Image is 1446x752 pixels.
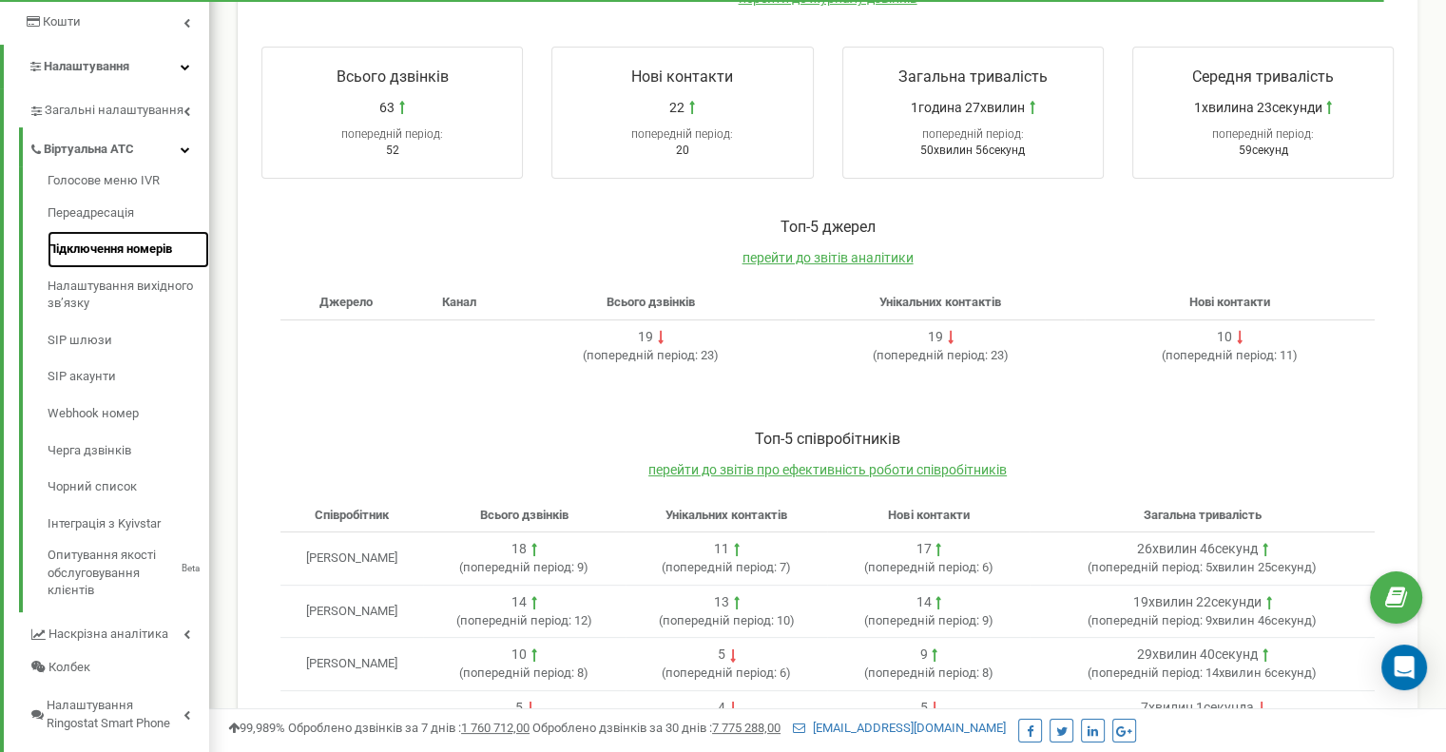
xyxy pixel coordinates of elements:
[511,540,527,559] div: 18
[442,295,476,309] span: Канал
[1091,665,1203,680] span: попередній період:
[1212,127,1314,141] span: попередній період:
[337,67,449,86] span: Всього дзвінків
[714,540,729,559] div: 11
[228,721,285,735] span: 99,989%
[1133,593,1262,612] div: 19хвилин 22секунди
[288,721,530,735] span: Оброблено дзвінків за 7 днів :
[587,348,698,362] span: попередній період:
[48,506,209,543] a: Інтеграція з Kyivstar
[515,699,523,718] div: 5
[868,613,979,627] span: попередній період:
[319,295,373,309] span: Джерело
[607,295,695,309] span: Всього дзвінків
[919,646,927,665] div: 9
[48,542,209,600] a: Опитування якості обслуговування клієнтівBeta
[665,665,777,680] span: попередній період:
[29,88,209,127] a: Загальні налаштування
[1137,540,1258,559] div: 26хвилин 46секунд
[48,433,209,470] a: Черга дзвінків
[877,348,988,362] span: попередній період:
[669,98,684,117] span: 22
[665,560,777,574] span: попередній період:
[888,508,969,522] span: Нові контакти
[864,560,993,574] span: ( 6 )
[662,560,791,574] span: ( 7 )
[1141,699,1254,718] div: 7хвилин 1секунда
[280,690,423,743] td: [PERSON_NAME]
[48,659,90,677] span: Колбек
[48,469,209,506] a: Чорний список
[718,646,725,665] div: 5
[922,127,1024,141] span: попередній період:
[898,67,1048,86] span: Загальна тривалість
[873,348,1009,362] span: ( 23 )
[511,593,527,612] div: 14
[315,508,389,522] span: Співробітник
[928,328,943,347] div: 19
[659,613,795,627] span: ( 10 )
[43,14,81,29] span: Кошти
[29,684,209,740] a: Налаштування Ringostat Smart Phone
[341,127,443,141] span: попередній період:
[4,45,209,89] a: Налаштування
[1192,67,1334,86] span: Середня тривалість
[463,560,574,574] span: попередній період:
[48,395,209,433] a: Webhook номер
[1217,328,1232,347] div: 10
[280,638,423,691] td: [PERSON_NAME]
[1137,646,1258,665] div: 29хвилин 40секунд
[864,613,993,627] span: ( 9 )
[456,613,592,627] span: ( 12 )
[511,646,527,665] div: 10
[1088,665,1317,680] span: ( 14хвилин 6секунд )
[714,593,729,612] div: 13
[864,665,993,680] span: ( 8 )
[1091,613,1203,627] span: попередній період:
[386,144,399,157] span: 52
[463,665,574,680] span: попередній період:
[879,295,1001,309] span: Унікальних контактів
[532,721,781,735] span: Оброблено дзвінків за 30 днів :
[793,721,1006,735] a: [EMAIL_ADDRESS][DOMAIN_NAME]
[379,98,395,117] span: 63
[1088,560,1317,574] span: ( 5хвилин 25секунд )
[1193,98,1321,117] span: 1хвилина 23секунди
[638,328,653,347] div: 19
[48,322,209,359] a: SIP шлюзи
[47,697,183,732] span: Налаштування Ringostat Smart Phone
[868,560,979,574] span: попередній період:
[48,268,209,322] a: Налаштування вихідного зв’язку
[665,508,787,522] span: Унікальних контактів
[920,144,1025,157] span: 50хвилин 56секунд
[460,613,571,627] span: попередній період:
[29,651,209,685] a: Колбек
[916,540,931,559] div: 17
[648,462,1007,477] span: перейти до звітів про ефективність роботи співробітників
[631,127,733,141] span: попередній період:
[459,560,588,574] span: ( 9 )
[461,721,530,735] u: 1 760 712,00
[459,665,588,680] span: ( 8 )
[48,172,209,195] a: Голосове меню IVR
[583,348,719,362] span: ( 23 )
[712,721,781,735] u: 7 775 288,00
[48,231,209,268] a: Підключення номерів
[676,144,689,157] span: 20
[29,612,209,651] a: Наскрізна аналітика
[1238,144,1287,157] span: 59секунд
[1162,348,1298,362] span: ( 11 )
[631,67,733,86] span: Нові контакти
[916,593,931,612] div: 14
[48,626,168,644] span: Наскрізна аналітика
[742,250,914,265] a: перейти до звітів аналітики
[44,141,134,159] span: Віртуальна АТС
[280,585,423,638] td: [PERSON_NAME]
[663,613,774,627] span: попередній період:
[781,218,876,236] span: Toп-5 джерел
[48,358,209,395] a: SIP акаунти
[480,508,569,522] span: Всього дзвінків
[919,699,927,718] div: 5
[280,532,423,586] td: [PERSON_NAME]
